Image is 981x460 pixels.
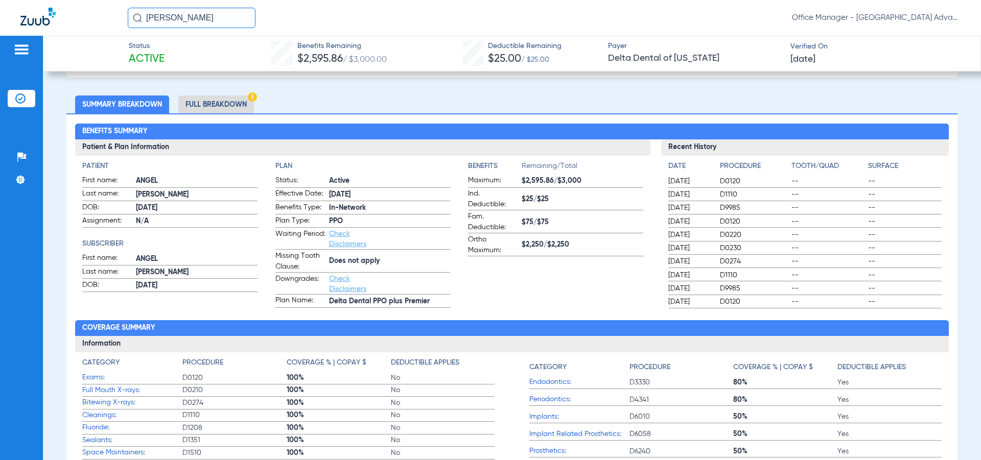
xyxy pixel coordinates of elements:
app-breakdown-title: Category [529,357,629,376]
span: 50% [733,446,837,456]
span: [DATE] [668,189,711,200]
span: DOB: [82,280,132,292]
span: D4341 [629,395,734,405]
app-breakdown-title: Coverage % | Copay $ [287,357,391,372]
img: Hazard [248,92,257,102]
li: Full Breakdown [178,95,254,113]
a: Check Disclaimers [329,230,366,248]
app-breakdown-title: Subscriber [82,238,257,249]
span: Status: [275,175,325,187]
span: Cleanings: [82,410,182,421]
span: D0120 [720,176,788,186]
span: 100% [287,385,391,395]
h4: Procedure [182,357,223,368]
span: PPO [329,216,450,227]
span: D1110 [720,189,788,200]
span: $75/$75 [522,217,643,228]
span: -- [791,256,865,267]
span: D0120 [182,373,287,383]
span: Ortho Maximum: [468,234,518,256]
h4: Date [668,161,711,172]
h4: Deductible Applies [837,362,906,373]
span: D0274 [182,398,287,408]
span: 100% [287,410,391,420]
h3: Recent History [661,139,949,156]
app-breakdown-title: Coverage % | Copay $ [733,357,837,376]
h3: Patient & Plan Information [75,139,650,156]
span: -- [791,270,865,280]
span: D0220 [720,230,788,240]
span: [DATE] [668,283,711,294]
span: Space Maintainers: [82,447,182,458]
span: [DATE] [668,203,711,213]
span: In-Network [329,203,450,213]
span: No [391,398,495,408]
span: D1510 [182,448,287,458]
span: / $3,000.00 [343,56,387,64]
span: D0210 [182,385,287,395]
span: D1351 [182,435,287,445]
span: Benefits Remaining [297,41,387,52]
span: Does not apply [329,256,450,267]
span: Waiting Period: [275,229,325,249]
span: Yes [837,377,942,388]
span: -- [791,243,865,253]
span: Full Mouth X-rays: [82,385,182,396]
input: Search for patients [128,8,255,28]
span: -- [791,203,865,213]
span: Implants: [529,411,629,422]
span: -- [868,283,941,294]
span: Yes [837,411,942,422]
span: -- [868,256,941,267]
span: Yes [837,446,942,456]
span: Ind. Deductible: [468,188,518,210]
span: Remaining/Total [522,161,643,175]
span: Benefits Type: [275,202,325,214]
span: [DATE] [668,297,711,307]
app-breakdown-title: Procedure [720,161,788,175]
span: 80% [733,395,837,405]
app-breakdown-title: Category [82,357,182,372]
span: No [391,448,495,458]
span: Sealants: [82,435,182,446]
span: / $25.00 [521,56,549,63]
span: D0120 [720,297,788,307]
span: [DATE] [136,280,257,291]
h4: Category [82,357,120,368]
span: Assignment: [82,215,132,228]
span: Last name: [82,267,132,279]
span: -- [791,297,865,307]
span: 100% [287,423,391,433]
span: -- [791,283,865,294]
span: D6058 [629,429,734,439]
span: No [391,410,495,420]
span: Exams: [82,372,182,383]
span: No [391,385,495,395]
span: D0230 [720,243,788,253]
h4: Coverage % | Copay $ [733,362,813,373]
span: [DATE] [790,53,815,66]
span: D0274 [720,256,788,267]
span: ANGEL [136,176,257,186]
span: Office Manager - [GEOGRAPHIC_DATA] Advanced Dentistry [792,13,961,23]
span: Maximum: [468,175,518,187]
h4: Deductible Applies [391,357,459,368]
span: -- [868,270,941,280]
span: 100% [287,435,391,445]
span: Active [329,176,450,186]
img: Zuub Logo [20,8,56,26]
app-breakdown-title: Patient [82,161,257,172]
span: -- [868,216,941,227]
app-breakdown-title: Procedure [182,357,287,372]
span: Downgrades: [275,274,325,294]
span: D9985 [720,203,788,213]
app-breakdown-title: Surface [868,161,941,175]
h4: Benefits [468,161,522,172]
span: 50% [733,411,837,422]
span: Fluoride: [82,422,182,433]
span: [DATE] [668,270,711,280]
h4: Tooth/Quad [791,161,865,172]
app-breakdown-title: Plan [275,161,450,172]
span: [PERSON_NAME] [136,267,257,278]
span: 80% [733,377,837,388]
